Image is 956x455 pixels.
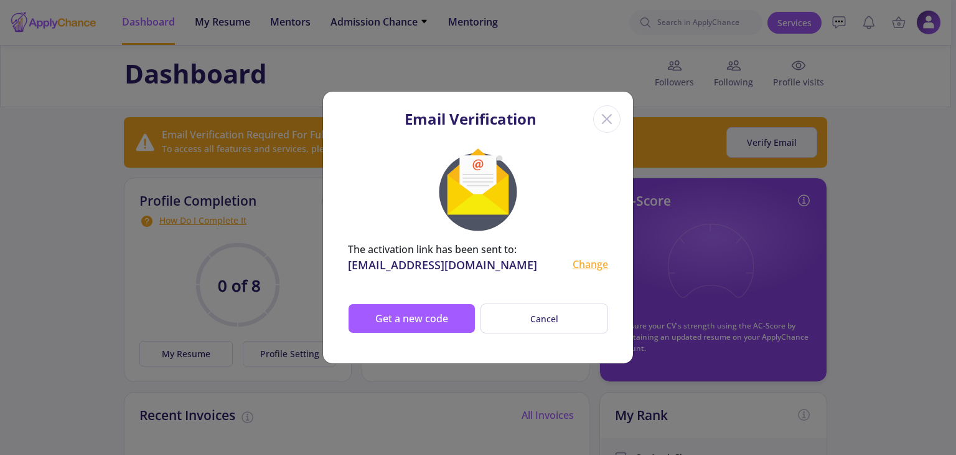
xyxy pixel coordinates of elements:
[593,105,621,133] div: Close
[405,108,537,130] div: Email Verification
[348,242,608,257] div: The activation link has been sent to:
[573,257,608,274] div: Change
[480,304,608,334] button: Cancel
[348,257,537,274] div: [EMAIL_ADDRESS][DOMAIN_NAME]
[348,304,476,333] button: Get a new code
